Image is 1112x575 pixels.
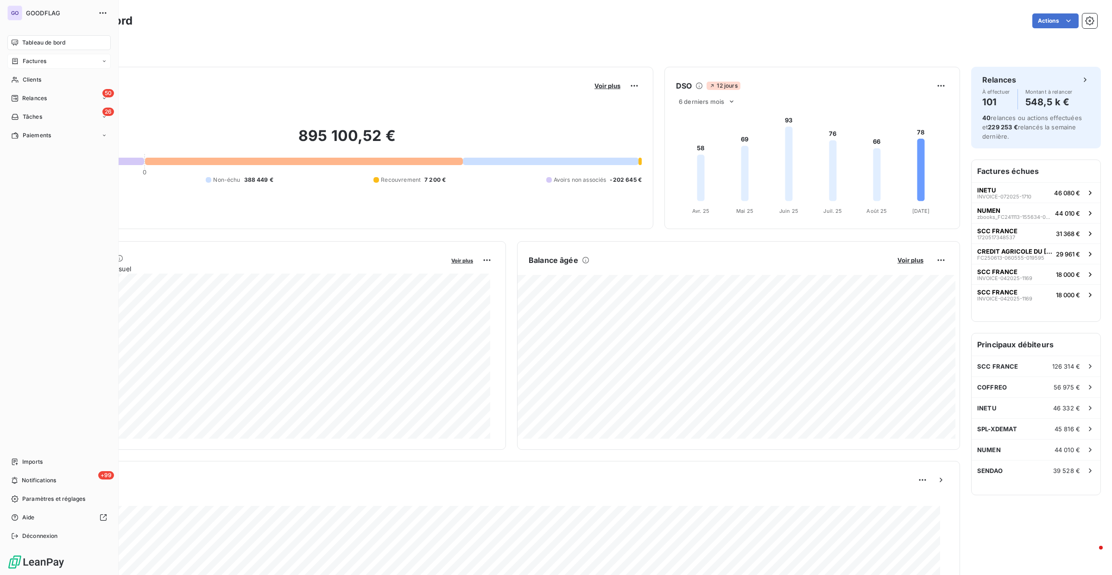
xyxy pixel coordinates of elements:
[988,123,1017,131] span: 229 253 €
[244,176,273,184] span: 388 449 €
[823,208,842,214] tspan: Juil. 25
[676,80,692,91] h6: DSO
[977,207,1000,214] span: NUMEN
[972,223,1100,243] button: SCC FRANCE172051734853731 368 €
[972,182,1100,203] button: INETUINVOICE-072025-171046 080 €
[381,176,421,184] span: Recouvrement
[1056,250,1080,258] span: 29 961 €
[736,208,753,214] tspan: Mai 25
[972,160,1100,182] h6: Factures échues
[7,510,111,525] a: Aide
[972,264,1100,284] button: SCC FRANCEINVOICE-042025-116918 000 €
[977,255,1044,261] span: FC250613-060555-019595
[977,363,1018,370] span: SCC FRANCE
[213,176,240,184] span: Non-échu
[1054,383,1080,391] span: 56 975 €
[977,227,1017,235] span: SCC FRANCE
[26,9,93,17] span: GOODFLAG
[692,208,709,214] tspan: Avr. 25
[779,208,798,214] tspan: Juin 25
[866,208,887,214] tspan: Août 25
[22,458,43,466] span: Imports
[982,114,1082,140] span: relances ou actions effectuées et relancés la semaine dernière.
[610,176,642,184] span: -202 645 €
[592,82,623,90] button: Voir plus
[895,256,926,264] button: Voir plus
[23,131,51,140] span: Paiements
[554,176,607,184] span: Avoirs non associés
[982,114,991,121] span: 40
[1053,404,1080,412] span: 46 332 €
[977,186,996,194] span: INETU
[22,532,58,540] span: Déconnexion
[977,194,1031,199] span: INVOICE-072025-1710
[972,243,1100,264] button: CREDIT AGRICOLE DU [GEOGRAPHIC_DATA]FC250613-060555-01959529 961 €
[977,383,1007,391] span: COFFREO
[23,76,41,84] span: Clients
[1032,13,1079,28] button: Actions
[451,257,473,264] span: Voir plus
[972,333,1100,356] h6: Principaux débiteurs
[977,404,997,412] span: INETU
[52,127,642,154] h2: 895 100,52 €
[977,446,1001,454] span: NUMEN
[977,214,1051,220] span: zbooks_FC241113-155634-021862
[22,476,56,485] span: Notifications
[102,108,114,116] span: 26
[977,268,1017,275] span: SCC FRANCE
[982,95,1010,109] h4: 101
[977,467,1003,474] span: SENDAO
[897,256,923,264] span: Voir plus
[977,235,1015,240] span: 1720517348537
[1025,89,1073,95] span: Montant à relancer
[424,176,446,184] span: 7 200 €
[972,284,1100,305] button: SCC FRANCEINVOICE-042025-116918 000 €
[707,82,740,90] span: 12 jours
[594,82,620,89] span: Voir plus
[143,168,146,176] span: 0
[977,288,1017,296] span: SCC FRANCE
[22,495,85,503] span: Paramètres et réglages
[977,296,1032,301] span: INVOICE-042025-1169
[679,98,724,105] span: 6 derniers mois
[1052,363,1080,370] span: 126 314 €
[7,6,22,20] div: GO
[912,208,930,214] tspan: [DATE]
[7,555,65,569] img: Logo LeanPay
[1080,543,1103,566] iframe: Intercom live chat
[102,89,114,97] span: 50
[529,255,578,266] h6: Balance âgée
[977,248,1052,255] span: CREDIT AGRICOLE DU [GEOGRAPHIC_DATA]
[972,203,1100,223] button: NUMENzbooks_FC241113-155634-02186244 010 €
[1056,291,1080,299] span: 18 000 €
[982,89,1010,95] span: À effectuer
[977,425,1017,433] span: SPL-XDEMAT
[22,94,47,102] span: Relances
[1055,446,1080,454] span: 44 010 €
[23,57,46,65] span: Factures
[449,256,476,264] button: Voir plus
[982,74,1016,85] h6: Relances
[977,275,1032,281] span: INVOICE-042025-1169
[23,113,42,121] span: Tâches
[98,471,114,479] span: +99
[1055,210,1080,217] span: 44 010 €
[22,38,65,47] span: Tableau de bord
[1056,271,1080,278] span: 18 000 €
[1054,189,1080,197] span: 46 080 €
[1056,230,1080,237] span: 31 368 €
[22,513,35,522] span: Aide
[1053,467,1080,474] span: 39 528 €
[1025,95,1073,109] h4: 548,5 k €
[52,264,445,274] span: Chiffre d'affaires mensuel
[1055,425,1080,433] span: 45 816 €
